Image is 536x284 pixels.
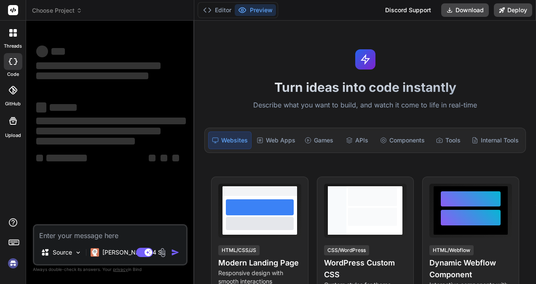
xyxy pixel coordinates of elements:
button: Download [441,3,489,17]
div: CSS/WordPress [324,245,369,255]
h4: Modern Landing Page [218,257,301,269]
button: Deploy [494,3,532,17]
span: ‌ [149,155,155,161]
div: Games [300,131,337,149]
span: ‌ [36,72,148,79]
span: privacy [113,267,128,272]
span: ‌ [36,128,161,134]
span: ‌ [50,104,77,111]
img: attachment [158,248,168,257]
p: Describe what you want to build, and watch it come to life in real-time [199,100,531,111]
img: icon [171,248,180,257]
label: threads [4,43,22,50]
button: Preview [235,4,276,16]
div: Discord Support [380,3,436,17]
span: ‌ [172,155,179,161]
div: HTML/Webflow [429,245,474,255]
label: GitHub [5,100,21,107]
span: ‌ [51,48,65,55]
img: Claude 4 Sonnet [91,248,99,257]
span: ‌ [36,138,135,145]
span: ‌ [36,46,48,57]
p: Always double-check its answers. Your in Bind [33,265,188,273]
span: ‌ [36,102,46,113]
div: APIs [339,131,375,149]
div: Websites [208,131,252,149]
label: Upload [5,132,21,139]
p: Source [53,248,72,257]
span: ‌ [161,155,167,161]
div: Internal Tools [468,131,522,149]
p: [PERSON_NAME] 4 S.. [102,248,165,257]
div: Web Apps [253,131,299,149]
h4: WordPress Custom CSS [324,257,407,281]
h1: Turn ideas into code instantly [199,80,531,95]
div: Tools [430,131,466,149]
label: code [7,71,19,78]
div: Components [377,131,428,149]
h4: Dynamic Webflow Component [429,257,512,281]
span: ‌ [36,62,161,69]
img: Pick Models [75,249,82,256]
span: Choose Project [32,6,82,15]
div: HTML/CSS/JS [218,245,260,255]
button: Editor [200,4,235,16]
span: ‌ [36,118,186,124]
span: ‌ [36,155,43,161]
span: ‌ [46,155,87,161]
img: signin [6,256,20,271]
